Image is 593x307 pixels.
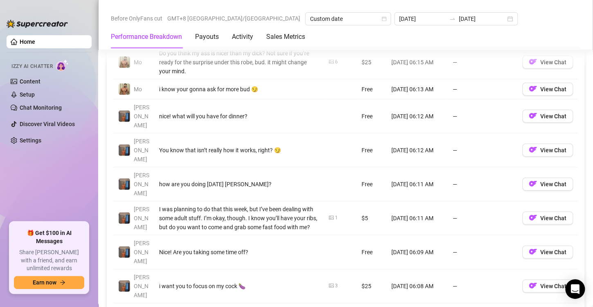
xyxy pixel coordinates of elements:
span: Mo [134,86,142,93]
div: nice! what will you have for dinner? [159,112,319,121]
td: [DATE] 06:13 AM [386,79,448,99]
td: Free [357,235,386,269]
td: [DATE] 06:09 AM [386,235,448,269]
img: OF [529,112,537,120]
input: End date [459,14,505,23]
button: OFView Chat [522,280,573,293]
div: 1 [335,214,338,222]
td: [DATE] 06:12 AM [386,133,448,167]
a: OFView Chat [522,61,573,67]
a: OFView Chat [522,217,573,223]
td: — [448,201,517,235]
td: — [448,45,517,79]
img: Mo [119,84,130,95]
img: Wayne [119,178,130,190]
td: $5 [357,201,386,235]
button: OFView Chat [522,83,573,96]
img: OF [529,85,537,93]
span: Custom date [310,13,386,25]
span: [PERSON_NAME] [134,240,149,264]
a: OFView Chat [522,115,573,121]
button: OFView Chat [522,212,573,225]
a: Content [20,78,40,85]
span: View Chat [540,249,566,255]
button: OFView Chat [522,56,573,69]
a: Discover Viral Videos [20,121,75,127]
img: AI Chatter [56,59,69,71]
img: OF [529,248,537,256]
div: 6 [335,58,338,66]
div: Activity [232,32,253,42]
td: [DATE] 06:15 AM [386,45,448,79]
span: arrow-right [60,280,65,285]
img: logo-BBDzfeDw.svg [7,20,68,28]
td: — [448,269,517,303]
span: Earn now [33,279,56,286]
span: [PERSON_NAME] [134,104,149,129]
a: Settings [20,137,41,144]
span: Share [PERSON_NAME] with a friend, and earn unlimited rewards [14,248,84,273]
span: picture [329,283,334,288]
span: View Chat [540,181,566,187]
img: OF [529,282,537,290]
span: picture [329,215,334,220]
span: 🎁 Get $100 in AI Messages [14,229,84,245]
td: — [448,167,517,201]
a: OFView Chat [522,284,573,291]
td: Free [357,99,386,133]
div: how are you doing [DATE] [PERSON_NAME]? [159,180,319,189]
td: [DATE] 06:11 AM [386,201,448,235]
img: Wayne [119,246,130,258]
div: You know that isn’t really how it works, right? 😏 [159,146,319,155]
span: to [449,16,456,22]
td: Free [357,133,386,167]
img: Mo [119,56,130,68]
span: View Chat [540,113,566,120]
span: swap-right [449,16,456,22]
span: View Chat [540,147,566,153]
a: Home [20,38,35,45]
td: Free [357,79,386,99]
button: Earn nowarrow-right [14,276,84,289]
div: i want you to focus on my cock 🍆 [159,282,319,291]
div: i know your gonna ask for more bud 😏 [159,85,319,94]
a: Setup [20,91,35,98]
td: $25 [357,269,386,303]
span: GMT+8 [GEOGRAPHIC_DATA]/[GEOGRAPHIC_DATA] [167,12,300,25]
td: [DATE] 06:12 AM [386,99,448,133]
div: Sales Metrics [266,32,305,42]
div: Nice! Are you taking some time off? [159,248,319,257]
img: Wayne [119,280,130,292]
span: View Chat [540,283,566,289]
button: OFView Chat [522,178,573,191]
img: Wayne [119,111,130,122]
span: [PERSON_NAME] [134,274,149,298]
span: [PERSON_NAME] [134,206,149,230]
td: $25 [357,45,386,79]
td: — [448,235,517,269]
td: — [448,99,517,133]
img: Wayne [119,144,130,156]
span: [PERSON_NAME] [134,138,149,163]
div: Performance Breakdown [111,32,182,42]
td: — [448,133,517,167]
span: picture [329,59,334,64]
img: OF [529,146,537,154]
span: calendar [382,16,386,21]
span: Izzy AI Chatter [11,63,53,70]
a: OFView Chat [522,183,573,189]
span: View Chat [540,215,566,221]
span: View Chat [540,59,566,65]
div: Do you think my ass is nicer than my dick? Not sure if you’re ready for the surprise under this r... [159,49,319,76]
a: OFView Chat [522,88,573,94]
td: [DATE] 06:08 AM [386,269,448,303]
div: I was planning to do that this week, but I’ve been dealing with some adult stuff. I’m okay, thoug... [159,205,319,232]
button: OFView Chat [522,246,573,259]
td: Free [357,167,386,201]
img: OF [529,58,537,66]
button: OFView Chat [522,110,573,123]
span: [PERSON_NAME] [134,172,149,196]
img: OF [529,180,537,188]
input: Start date [399,14,446,23]
img: OF [529,214,537,222]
